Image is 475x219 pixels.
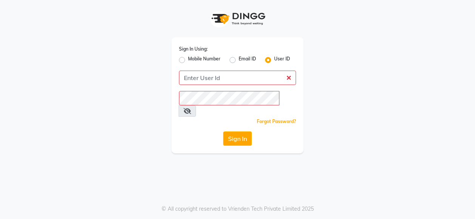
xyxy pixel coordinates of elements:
[257,119,296,124] a: Forgot Password?
[179,71,296,85] input: Username
[188,56,221,65] label: Mobile Number
[179,91,279,105] input: Username
[179,46,208,52] label: Sign In Using:
[239,56,256,65] label: Email ID
[223,131,252,146] button: Sign In
[207,8,268,30] img: logo1.svg
[274,56,290,65] label: User ID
